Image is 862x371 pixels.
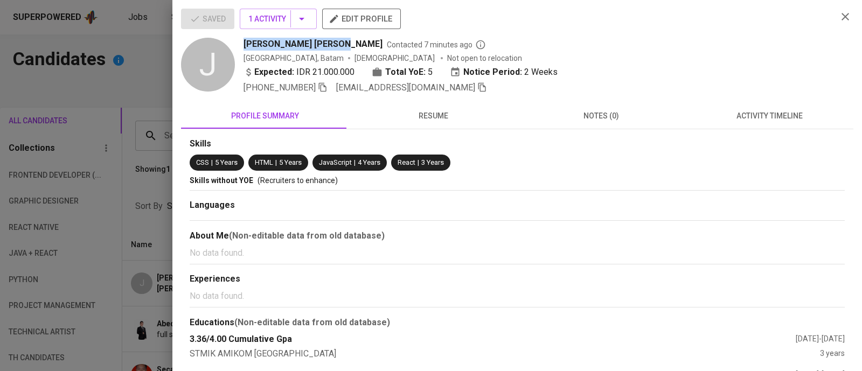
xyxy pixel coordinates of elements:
[190,138,845,150] div: Skills
[358,158,380,166] span: 4 Years
[244,53,344,64] div: [GEOGRAPHIC_DATA], Batam
[190,273,845,285] div: Experiences
[398,158,415,166] span: React
[331,12,392,26] span: edit profile
[447,53,522,64] p: Not open to relocation
[211,158,213,168] span: |
[275,158,277,168] span: |
[387,39,486,50] span: Contacted 7 minutes ago
[354,53,436,64] span: [DEMOGRAPHIC_DATA]
[234,317,390,327] b: (Non-editable data from old database)
[240,9,317,29] button: 1 Activity
[196,158,209,166] span: CSS
[190,176,253,185] span: Skills without YOE
[524,109,679,123] span: notes (0)
[421,158,444,166] span: 3 Years
[190,229,845,242] div: About Me
[229,230,385,241] b: (Non-editable data from old database)
[181,38,235,92] div: J
[336,82,475,93] span: [EMAIL_ADDRESS][DOMAIN_NAME]
[190,290,845,303] p: No data found.
[190,316,845,329] div: Educations
[428,66,433,79] span: 5
[475,39,486,50] svg: By Batam recruiter
[215,158,238,166] span: 5 Years
[418,158,419,168] span: |
[385,66,426,79] b: Total YoE:
[244,66,354,79] div: IDR 21.000.000
[190,199,845,212] div: Languages
[450,66,558,79] div: 2 Weeks
[258,176,338,185] span: (Recruiters to enhance)
[255,158,273,166] span: HTML
[820,348,845,360] div: 3 years
[187,109,343,123] span: profile summary
[692,109,847,123] span: activity timeline
[319,158,352,166] span: JavaScript
[190,333,796,346] div: 3.36/4.00 Cumulative Gpa
[244,82,316,93] span: [PHONE_NUMBER]
[322,9,401,29] button: edit profile
[463,66,522,79] b: Notice Period:
[356,109,511,123] span: resume
[190,348,820,360] div: STMIK AMIKOM [GEOGRAPHIC_DATA]
[190,247,845,260] p: No data found.
[322,14,401,23] a: edit profile
[279,158,302,166] span: 5 Years
[248,12,308,26] span: 1 Activity
[354,158,356,168] span: |
[244,38,383,51] span: [PERSON_NAME] [PERSON_NAME]
[254,66,294,79] b: Expected:
[796,334,845,343] span: [DATE] - [DATE]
